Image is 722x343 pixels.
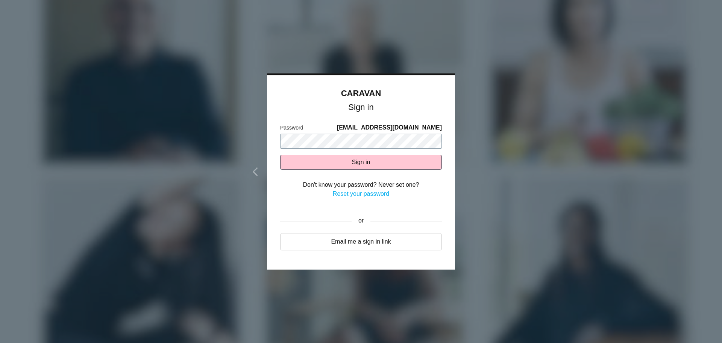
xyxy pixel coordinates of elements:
[341,88,381,98] a: CARAVAN
[280,233,442,250] a: Email me a sign in link
[352,212,370,230] div: or
[337,123,442,132] span: [EMAIL_ADDRESS][DOMAIN_NAME]
[280,180,442,189] div: Don't know your password? Never set one?
[280,155,442,170] button: Sign in
[280,124,303,132] label: Password
[333,191,389,197] a: Reset your password
[280,104,442,111] h1: Sign in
